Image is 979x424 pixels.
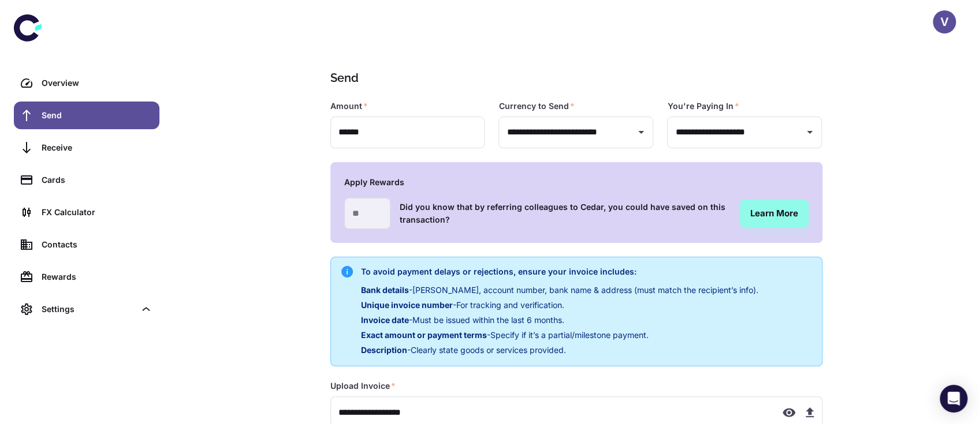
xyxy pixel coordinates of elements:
[14,102,159,129] a: Send
[740,200,808,227] a: Learn More
[14,198,159,226] a: FX Calculator
[330,380,396,392] label: Upload Invoice
[633,124,649,140] button: Open
[14,166,159,194] a: Cards
[14,263,159,291] a: Rewards
[361,344,758,357] p: - Clearly state goods or services provided.
[14,69,159,97] a: Overview
[361,300,453,310] span: Unique invoice number
[361,284,758,297] p: - [PERSON_NAME], account number, bank name & address (must match the recipient’s info).
[330,100,368,112] label: Amount
[42,238,152,251] div: Contacts
[361,299,758,312] p: - For tracking and verification.
[42,271,152,283] div: Rewards
[14,295,159,323] div: Settings
[361,285,409,295] span: Bank details
[498,100,574,112] label: Currency to Send
[42,109,152,122] div: Send
[940,385,967,412] div: Open Intercom Messenger
[361,345,407,355] span: Description
[42,206,152,219] div: FX Calculator
[667,100,739,112] label: You're Paying In
[330,69,818,87] h1: Send
[42,174,152,186] div: Cards
[361,330,487,340] span: Exact amount or payment terms
[14,134,159,162] a: Receive
[14,231,159,258] a: Contacts
[42,141,152,154] div: Receive
[361,329,758,342] p: - Specify if it’s a partial/milestone payment.
[361,265,758,278] h6: To avoid payment delays or rejections, ensure your invoice includes:
[400,201,731,226] h6: Did you know that by referring colleagues to Cedar, you could have saved on this transaction?
[42,303,135,316] div: Settings
[361,314,758,327] p: - Must be issued within the last 6 months.
[42,77,152,89] div: Overview
[802,124,818,140] button: Open
[933,10,956,33] button: V
[361,315,409,325] span: Invoice date
[344,176,809,189] h6: Apply Rewards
